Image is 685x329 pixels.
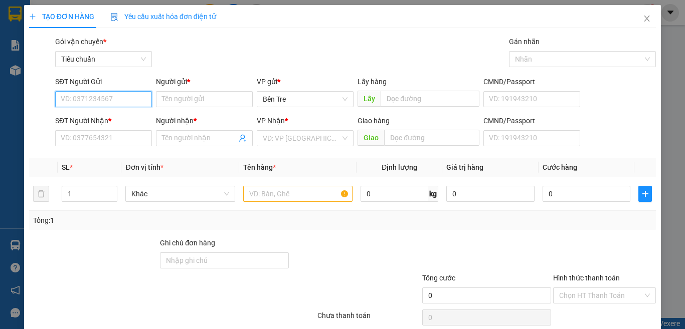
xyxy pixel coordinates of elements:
[509,38,540,46] label: Gán nhãn
[33,215,265,226] div: Tổng: 1
[422,274,455,282] span: Tổng cước
[543,163,577,171] span: Cước hàng
[446,163,483,171] span: Giá trị hàng
[29,13,94,21] span: TẠO ĐƠN HÀNG
[61,52,146,67] span: Tiêu chuẩn
[358,78,387,86] span: Lấy hàng
[55,38,106,46] span: Gói vận chuyển
[160,252,289,268] input: Ghi chú đơn hàng
[125,163,163,171] span: Đơn vị tính
[358,117,390,125] span: Giao hàng
[358,130,384,146] span: Giao
[446,186,535,202] input: 0
[110,13,216,21] span: Yêu cầu xuất hóa đơn điện tử
[243,163,276,171] span: Tên hàng
[110,13,118,21] img: icon
[243,186,353,202] input: VD: Bàn, Ghế
[62,163,70,171] span: SL
[638,186,652,202] button: plus
[633,5,661,33] button: Close
[257,76,354,87] div: VP gửi
[428,186,438,202] span: kg
[358,91,381,107] span: Lấy
[639,190,651,198] span: plus
[553,274,620,282] label: Hình thức thanh toán
[156,76,253,87] div: Người gửi
[643,15,651,23] span: close
[381,91,479,107] input: Dọc đường
[382,163,417,171] span: Định lượng
[131,186,229,201] span: Khác
[239,134,247,142] span: user-add
[33,186,49,202] button: delete
[263,92,348,107] span: Bến Tre
[483,76,580,87] div: CMND/Passport
[257,117,285,125] span: VP Nhận
[160,239,215,247] label: Ghi chú đơn hàng
[316,310,421,327] div: Chưa thanh toán
[55,115,152,126] div: SĐT Người Nhận
[384,130,479,146] input: Dọc đường
[156,115,253,126] div: Người nhận
[29,13,36,20] span: plus
[55,76,152,87] div: SĐT Người Gửi
[483,115,580,126] div: CMND/Passport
